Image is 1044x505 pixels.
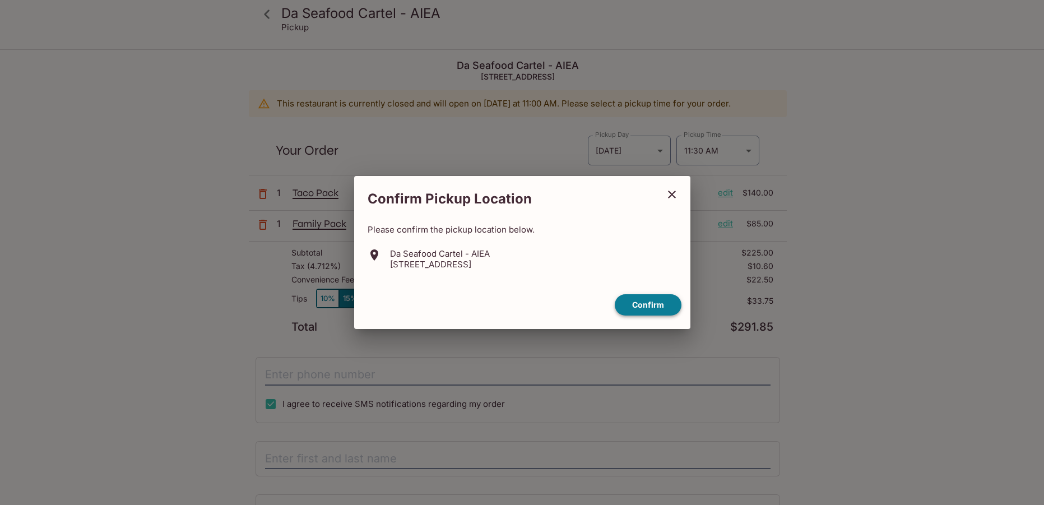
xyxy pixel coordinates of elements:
[354,185,658,213] h2: Confirm Pickup Location
[368,224,677,235] p: Please confirm the pickup location below.
[390,248,490,259] p: Da Seafood Cartel - AIEA
[390,259,490,270] p: [STREET_ADDRESS]
[658,180,686,209] button: close
[615,294,681,316] button: confirm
